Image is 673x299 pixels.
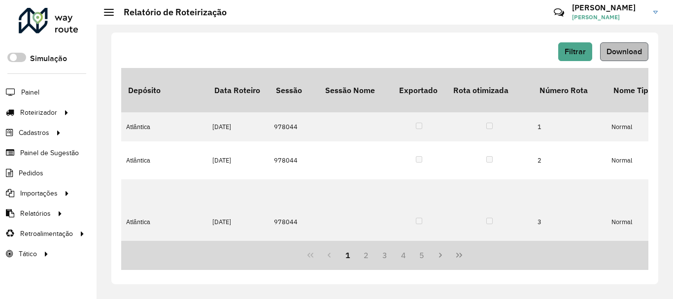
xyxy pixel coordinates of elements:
th: Depósito [121,68,207,112]
span: Painel [21,87,39,98]
td: 3 [533,179,606,265]
button: 5 [413,246,432,265]
h3: [PERSON_NAME] [572,3,646,12]
span: Painel de Sugestão [20,148,79,158]
td: 2 [533,141,606,180]
span: Roteirizador [20,107,57,118]
button: Filtrar [558,42,592,61]
span: Importações [20,188,58,199]
td: 978044 [269,141,318,180]
span: Retroalimentação [20,229,73,239]
td: 1 [533,112,606,141]
td: [DATE] [207,141,269,180]
button: Download [600,42,648,61]
th: Exportado [392,68,446,112]
th: Número Rota [533,68,606,112]
td: 978044 [269,112,318,141]
th: Rota otimizada [446,68,533,112]
td: Atlântica [121,141,207,180]
span: Cadastros [19,128,49,138]
th: Sessão Nome [318,68,392,112]
a: Contato Rápido [548,2,570,23]
td: Atlântica [121,179,207,265]
button: 3 [375,246,394,265]
span: Tático [19,249,37,259]
button: Last Page [450,246,469,265]
span: Relatórios [20,208,51,219]
td: [DATE] [207,179,269,265]
th: Sessão [269,68,318,112]
span: Pedidos [19,168,43,178]
button: Next Page [431,246,450,265]
label: Simulação [30,53,67,65]
span: [PERSON_NAME] [572,13,646,22]
h2: Relatório de Roteirização [114,7,227,18]
button: 4 [394,246,413,265]
th: Data Roteiro [207,68,269,112]
button: 1 [338,246,357,265]
td: [DATE] [207,112,269,141]
td: Atlântica [121,112,207,141]
span: Download [606,47,642,56]
span: Filtrar [565,47,586,56]
button: 2 [357,246,375,265]
td: 978044 [269,179,318,265]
